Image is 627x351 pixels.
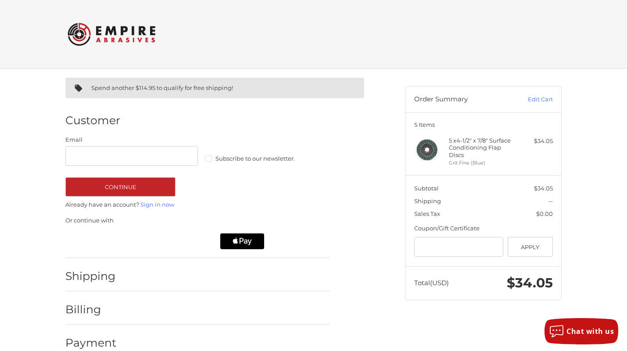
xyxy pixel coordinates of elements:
h2: Shipping [65,269,117,283]
li: Grit Fine (Blue) [449,159,516,167]
span: Total (USD) [414,279,449,287]
p: Or continue with [65,216,330,225]
div: Coupon/Gift Certificate [414,224,553,233]
p: Already have an account? [65,201,330,209]
button: Continue [65,177,176,197]
h2: Billing [65,303,117,316]
h2: Customer [65,114,120,127]
span: Shipping [414,197,441,204]
span: -- [548,197,553,204]
h2: Payment [65,336,117,350]
button: Chat with us [545,318,618,344]
span: $34.05 [507,275,553,291]
img: Empire Abrasives [68,17,155,51]
span: Subscribe to our newsletter. [215,155,295,162]
span: $0.00 [536,210,553,217]
span: Spend another $114.95 to qualify for free shipping! [91,84,233,91]
h3: Order Summary [414,95,509,104]
button: Apply [508,237,553,257]
span: Sales Tax [414,210,440,217]
input: Gift Certificate or Coupon Code [414,237,504,257]
label: Email [65,136,198,144]
a: Edit Cart [509,95,553,104]
a: Sign in now [140,201,174,208]
div: $34.05 [518,137,553,146]
span: $34.05 [534,185,553,192]
h3: 5 Items [414,121,553,128]
span: Chat with us [566,326,614,336]
h4: 5 x 4-1/2" x 7/8" Surface Conditioning Flap Discs [449,137,516,158]
span: Subtotal [414,185,439,192]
